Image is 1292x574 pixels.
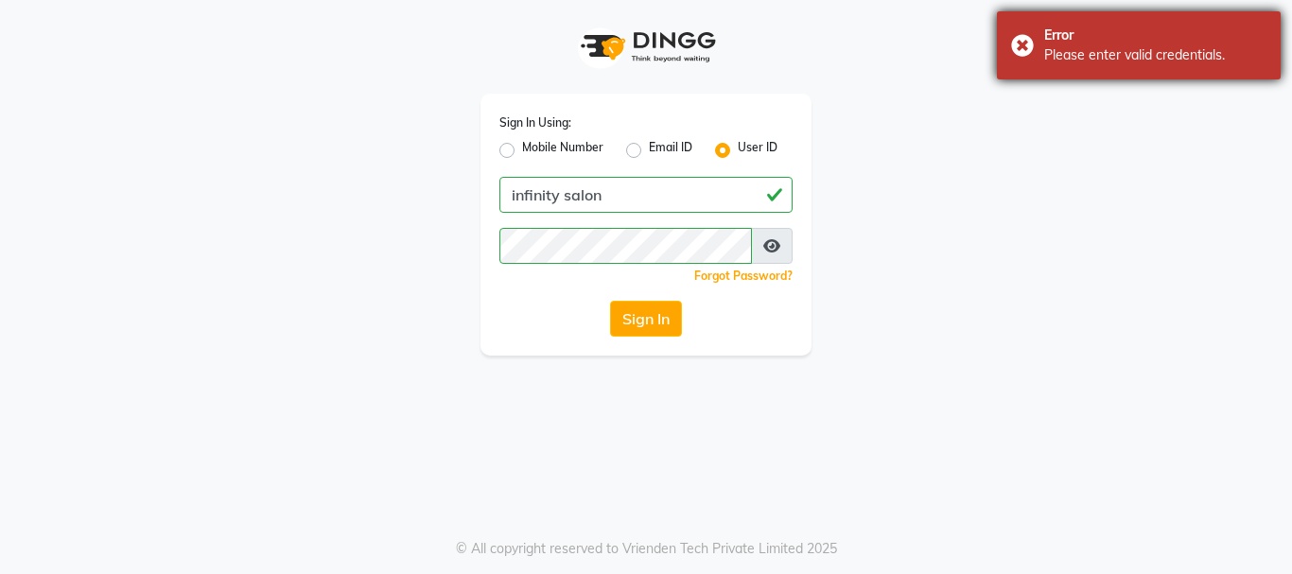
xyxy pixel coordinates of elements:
label: Email ID [649,139,692,162]
input: Username [499,228,752,264]
div: Error [1044,26,1266,45]
label: Sign In Using: [499,114,571,131]
img: logo1.svg [570,19,722,75]
div: Please enter valid credentials. [1044,45,1266,65]
a: Forgot Password? [694,269,793,283]
input: Username [499,177,793,213]
label: Mobile Number [522,139,603,162]
label: User ID [738,139,777,162]
button: Sign In [610,301,682,337]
